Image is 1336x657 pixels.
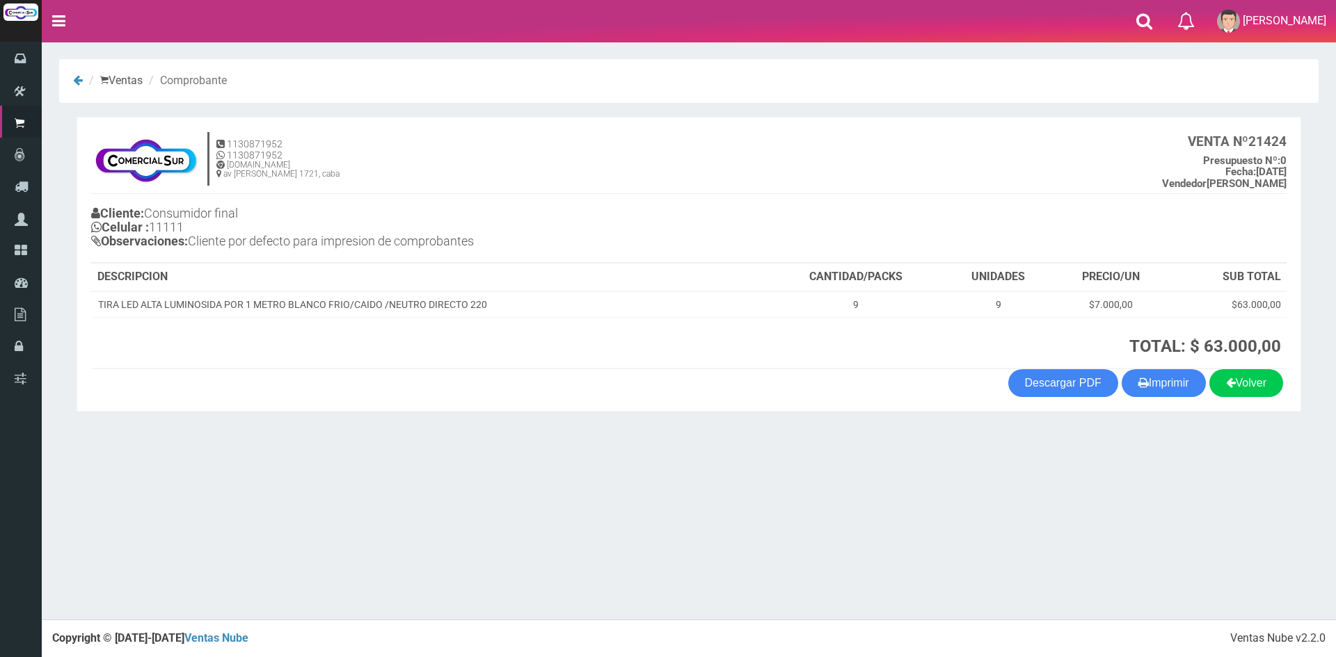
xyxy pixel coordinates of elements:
[1217,10,1240,33] img: User Image
[1122,369,1206,397] button: Imprimir
[91,131,200,187] img: f695dc5f3a855ddc19300c990e0c55a2.jpg
[1162,177,1207,190] strong: Vendedor
[1162,177,1287,190] b: [PERSON_NAME]
[1243,14,1326,27] span: [PERSON_NAME]
[1203,154,1280,167] strong: Presupuesto Nº:
[1230,631,1326,647] div: Ventas Nube v2.2.0
[216,139,340,161] h5: 1130871952 1130871952
[1008,369,1118,397] a: Descargar PDF
[91,220,149,234] b: Celular :
[1053,291,1169,318] td: $7.000,00
[1209,369,1283,397] a: Volver
[3,3,38,21] img: Logo grande
[944,263,1053,291] th: UNIDADES
[1169,291,1287,318] td: $63.000,00
[92,291,768,318] td: TIRA LED ALTA LUMINOSIDA POR 1 METRO BLANCO FRIO/CAIDO /NEUTRO DIRECTO 220
[1225,165,1256,178] strong: Fecha:
[216,161,340,179] h6: [DOMAIN_NAME] av [PERSON_NAME] 1721, caba
[768,291,944,318] td: 9
[1129,336,1281,356] strong: TOTAL: $ 63.000,00
[91,203,689,254] h4: Consumidor final 11111 Cliente por defecto para impresion de comprobantes
[91,234,188,248] b: Observaciones:
[768,263,944,291] th: CANTIDAD/PACKS
[184,631,248,644] a: Ventas Nube
[1203,154,1287,167] b: 0
[1169,263,1287,291] th: SUB TOTAL
[1053,263,1169,291] th: PRECIO/UN
[52,631,248,644] strong: Copyright © [DATE]-[DATE]
[92,263,768,291] th: DESCRIPCION
[1188,133,1248,149] strong: VENTA Nº
[86,73,143,89] li: Ventas
[91,206,144,220] b: Cliente:
[1225,165,1287,178] b: [DATE]
[145,73,227,89] li: Comprobante
[1188,133,1287,149] b: 21424
[944,291,1053,318] td: 9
